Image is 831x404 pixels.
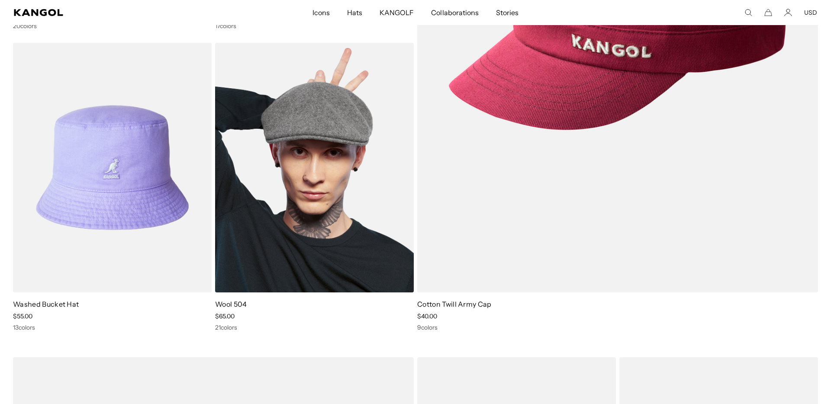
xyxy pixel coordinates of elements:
a: Cotton Twill Army Cap [417,300,492,308]
a: Washed Bucket Hat [13,300,79,308]
a: Kangol [14,9,207,16]
a: Wool 504 [215,300,247,308]
a: Account [784,9,792,16]
div: 20 colors [13,22,212,30]
span: $40.00 [417,312,437,320]
button: Cart [764,9,772,16]
div: 13 colors [13,324,212,331]
span: $55.00 [13,312,32,320]
button: USD [804,9,817,16]
summary: Search here [744,9,752,16]
img: Wool 504 [215,43,414,292]
div: 21 colors [215,324,414,331]
img: Washed Bucket Hat [13,43,212,292]
div: 17 colors [215,22,414,30]
div: 9 colors [417,324,818,331]
span: $65.00 [215,312,235,320]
